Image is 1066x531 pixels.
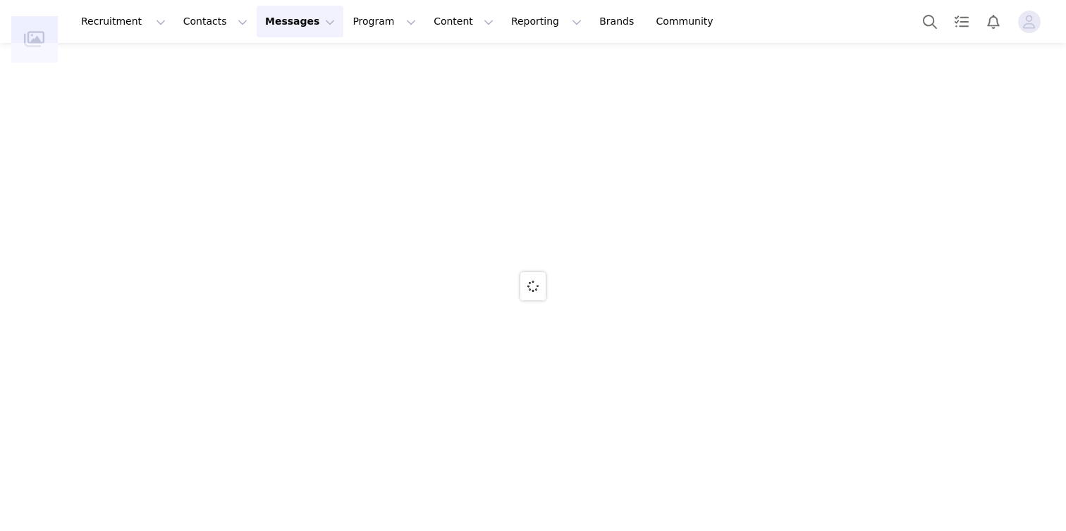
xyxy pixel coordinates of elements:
div: avatar [1022,11,1036,33]
button: Messages [257,6,343,37]
a: Community [648,6,728,37]
a: Brands [591,6,647,37]
button: Notifications [978,6,1009,37]
button: Program [344,6,424,37]
button: Profile [1010,11,1055,33]
button: Search [914,6,945,37]
button: Content [425,6,502,37]
button: Contacts [175,6,256,37]
a: Tasks [946,6,977,37]
button: Recruitment [73,6,174,37]
button: Reporting [503,6,590,37]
